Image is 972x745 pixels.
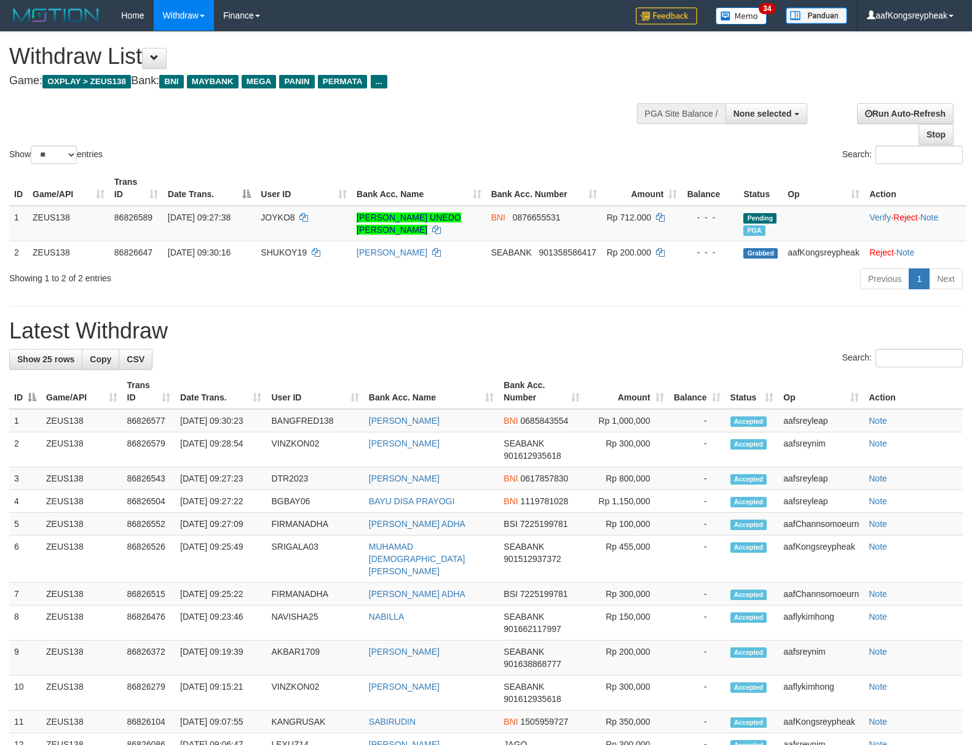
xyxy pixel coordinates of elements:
[9,467,41,490] td: 3
[9,711,41,733] td: 11
[730,497,767,507] span: Accepted
[521,496,569,506] span: Copy 1119781028 to clipboard
[730,416,767,427] span: Accepted
[585,583,669,606] td: Rp 300,000
[371,75,387,88] span: ...
[168,213,231,222] span: [DATE] 09:27:38
[504,589,518,599] span: BSI
[730,682,767,693] span: Accepted
[369,542,465,576] a: MUHAMAD [DEMOGRAPHIC_DATA][PERSON_NAME]
[669,513,725,536] td: -
[9,676,41,711] td: 10
[778,490,864,513] td: aafsreyleap
[90,354,111,364] span: Copy
[585,536,669,583] td: Rp 455,000
[175,513,266,536] td: [DATE] 09:27:09
[9,6,103,25] img: MOTION_logo.png
[778,432,864,467] td: aafsreynim
[783,171,864,206] th: Op: activate to sort column ascending
[607,213,651,222] span: Rp 712.000
[869,519,887,529] a: Note
[41,467,122,490] td: ZEUS138
[369,717,416,727] a: SABIRUDIN
[520,519,568,529] span: Copy 7225199781 to clipboard
[504,496,518,506] span: BNI
[585,641,669,676] td: Rp 200,000
[743,248,778,259] span: Grabbed
[266,409,363,432] td: BANGFRED138
[369,589,465,599] a: [PERSON_NAME] ADHA
[869,717,887,727] a: Note
[585,490,669,513] td: Rp 1,150,000
[521,717,569,727] span: Copy 1505959727 to clipboard
[187,75,239,88] span: MAYBANK
[41,432,122,467] td: ZEUS138
[669,606,725,641] td: -
[669,583,725,606] td: -
[175,606,266,641] td: [DATE] 09:23:46
[122,641,176,676] td: 86826372
[669,536,725,583] td: -
[266,374,363,409] th: User ID: activate to sort column ascending
[256,171,352,206] th: User ID: activate to sort column ascending
[9,583,41,606] td: 7
[28,206,109,241] td: ZEUS138
[109,171,163,206] th: Trans ID: activate to sort column ascending
[733,109,792,119] span: None selected
[778,676,864,711] td: aaflykimhong
[41,409,122,432] td: ZEUS138
[687,211,733,224] div: - - -
[266,432,363,467] td: VINZKON02
[869,439,887,448] a: Note
[122,536,176,583] td: 86826526
[869,416,887,426] a: Note
[41,676,122,711] td: ZEUS138
[778,606,864,641] td: aaflykimhong
[869,647,887,657] a: Note
[778,711,864,733] td: aafKongsreypheak
[369,682,440,692] a: [PERSON_NAME]
[122,583,176,606] td: 86826515
[504,451,561,461] span: Copy 901612935618 to clipboard
[504,694,561,704] span: Copy 901612935618 to clipboard
[9,641,41,676] td: 9
[730,439,767,450] span: Accepted
[864,206,966,241] td: · ·
[122,676,176,711] td: 86826279
[352,171,486,206] th: Bank Acc. Name: activate to sort column ascending
[28,241,109,263] td: ZEUS138
[730,474,767,485] span: Accepted
[730,520,767,530] span: Accepted
[122,374,176,409] th: Trans ID: activate to sort column ascending
[669,711,725,733] td: -
[504,416,518,426] span: BNI
[9,206,28,241] td: 1
[119,349,152,370] a: CSV
[114,213,152,222] span: 86826589
[9,432,41,467] td: 2
[607,248,651,257] span: Rp 200.000
[28,171,109,206] th: Game/API: activate to sort column ascending
[369,612,405,622] a: NABILLA
[266,536,363,583] td: SRIGALA03
[266,606,363,641] td: NAVISHA25
[504,612,544,622] span: SEABANK
[778,409,864,432] td: aafsreyleap
[504,659,561,669] span: Copy 901638868777 to clipboard
[730,590,767,600] span: Accepted
[504,554,561,564] span: Copy 901512937372 to clipboard
[909,268,930,289] a: 1
[242,75,277,88] span: MEGA
[41,641,122,676] td: ZEUS138
[266,676,363,711] td: VINZKON02
[504,717,518,727] span: BNI
[730,612,767,623] span: Accepted
[759,3,775,14] span: 34
[521,474,569,483] span: Copy 0617857830 to clipboard
[778,536,864,583] td: aafKongsreypheak
[318,75,368,88] span: PERMATA
[486,171,602,206] th: Bank Acc. Number: activate to sort column ascending
[175,374,266,409] th: Date Trans.: activate to sort column ascending
[682,171,738,206] th: Balance
[869,213,891,222] a: Verify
